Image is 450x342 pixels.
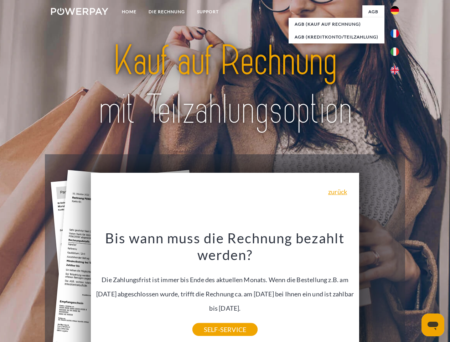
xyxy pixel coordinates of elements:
[95,229,355,264] h3: Bis wann muss die Rechnung bezahlt werden?
[421,313,444,336] iframe: Schaltfläche zum Öffnen des Messaging-Fensters
[390,66,399,74] img: en
[390,29,399,38] img: fr
[191,5,225,18] a: SUPPORT
[390,6,399,15] img: de
[362,5,384,18] a: agb
[51,8,108,15] img: logo-powerpay-white.svg
[328,188,347,195] a: zurück
[95,229,355,330] div: Die Zahlungsfrist ist immer bis Ende des aktuellen Monats. Wenn die Bestellung z.B. am [DATE] abg...
[143,5,191,18] a: DIE RECHNUNG
[68,34,382,136] img: title-powerpay_de.svg
[289,31,384,43] a: AGB (Kreditkonto/Teilzahlung)
[289,18,384,31] a: AGB (Kauf auf Rechnung)
[116,5,143,18] a: Home
[192,323,258,336] a: SELF-SERVICE
[390,47,399,56] img: it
